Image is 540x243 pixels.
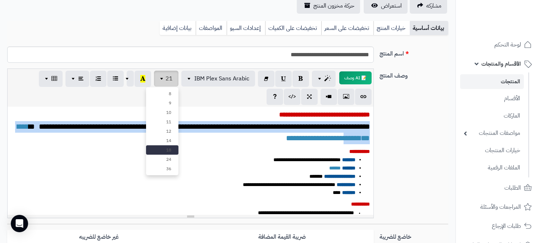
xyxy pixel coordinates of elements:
a: 11 [146,117,178,127]
a: خيارات المنتجات [460,143,524,158]
span: 21 [165,74,173,83]
a: 10 [146,108,178,117]
a: تخفيضات على الكميات [265,21,321,35]
a: لوحة التحكم [460,36,536,53]
a: 12 [146,127,178,136]
a: المراجعات والأسئلة [460,198,536,216]
button: 21 [154,71,178,87]
label: اسم المنتج [377,47,451,58]
button: 📝 AI وصف [339,71,372,84]
a: الماركات [460,108,524,124]
a: طلبات الإرجاع [460,217,536,235]
a: مواصفات المنتجات [460,125,524,141]
a: المواصفات [196,21,227,35]
img: logo-2.png [491,20,533,35]
a: المنتجات [460,74,524,89]
a: بيانات إضافية [160,21,196,35]
a: تخفيضات على السعر [321,21,373,35]
span: طلبات الإرجاع [492,221,521,231]
span: الطلبات [504,183,521,193]
a: 18 [146,145,178,155]
a: بيانات أساسية [410,21,448,35]
a: إعدادات السيو [227,21,265,35]
span: لوحة التحكم [494,40,521,50]
button: IBM Plex Sans Arabic [181,71,255,87]
span: استعراض [381,1,402,10]
a: 8 [146,89,178,98]
span: IBM Plex Sans Arabic [194,74,249,83]
div: Open Intercom Messenger [11,215,28,232]
span: الأقسام والمنتجات [481,59,521,69]
a: الطلبات [460,179,536,196]
label: وصف المنتج [377,69,451,80]
a: خيارات المنتج [373,21,410,35]
span: مشاركه [426,1,441,10]
span: المراجعات والأسئلة [480,202,521,212]
a: الملفات الرقمية [460,160,524,176]
a: 14 [146,136,178,145]
a: 36 [146,164,178,173]
span: حركة مخزون المنتج [313,1,354,10]
a: الأقسام [460,91,524,106]
label: خاضع للضريبة [377,230,451,241]
a: 24 [146,155,178,164]
a: 9 [146,98,178,108]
